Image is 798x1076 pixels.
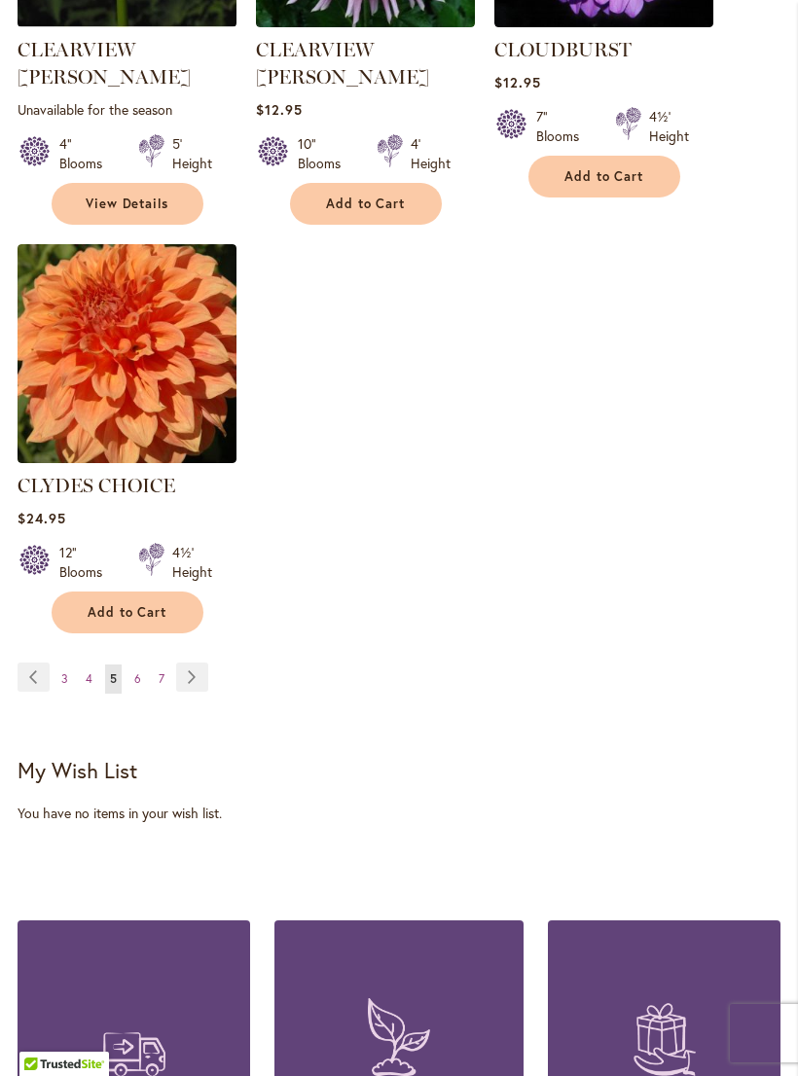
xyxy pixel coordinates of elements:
a: Clearview Jonas [256,13,475,31]
span: Add to Cart [564,168,644,185]
button: Add to Cart [52,592,203,633]
span: 4 [86,671,92,686]
button: Add to Cart [290,183,442,225]
a: View Details [52,183,203,225]
div: 4' Height [411,134,451,173]
div: 10" Blooms [298,134,353,173]
div: 4" Blooms [59,134,115,173]
strong: My Wish List [18,756,137,784]
span: View Details [86,196,169,212]
a: 7 [154,664,169,694]
p: Unavailable for the season [18,100,236,119]
span: 3 [61,671,68,686]
div: 5' Height [172,134,212,173]
span: 7 [159,671,164,686]
a: 6 [129,664,146,694]
span: $12.95 [256,100,303,119]
div: You have no items in your wish list. [18,804,780,823]
a: Clyde's Choice [18,448,236,467]
a: CLYDES CHOICE [18,474,175,497]
span: Add to Cart [88,604,167,621]
div: 4½' Height [649,107,689,146]
a: CLOUDBURST [494,38,632,61]
a: CLEARVIEW DANIEL [18,13,236,31]
a: Cloudburst [494,13,713,31]
span: $24.95 [18,509,66,527]
div: 4½' Height [172,543,212,582]
div: 7" Blooms [536,107,592,146]
a: CLEARVIEW [PERSON_NAME] [18,38,191,89]
img: Clyde's Choice [18,244,236,463]
button: Add to Cart [528,156,680,197]
a: 3 [56,664,73,694]
div: 12" Blooms [59,543,115,582]
a: CLEARVIEW [PERSON_NAME] [256,38,429,89]
span: Add to Cart [326,196,406,212]
span: 5 [110,671,117,686]
a: 4 [81,664,97,694]
iframe: Launch Accessibility Center [15,1007,69,1061]
span: $12.95 [494,73,541,91]
span: 6 [134,671,141,686]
